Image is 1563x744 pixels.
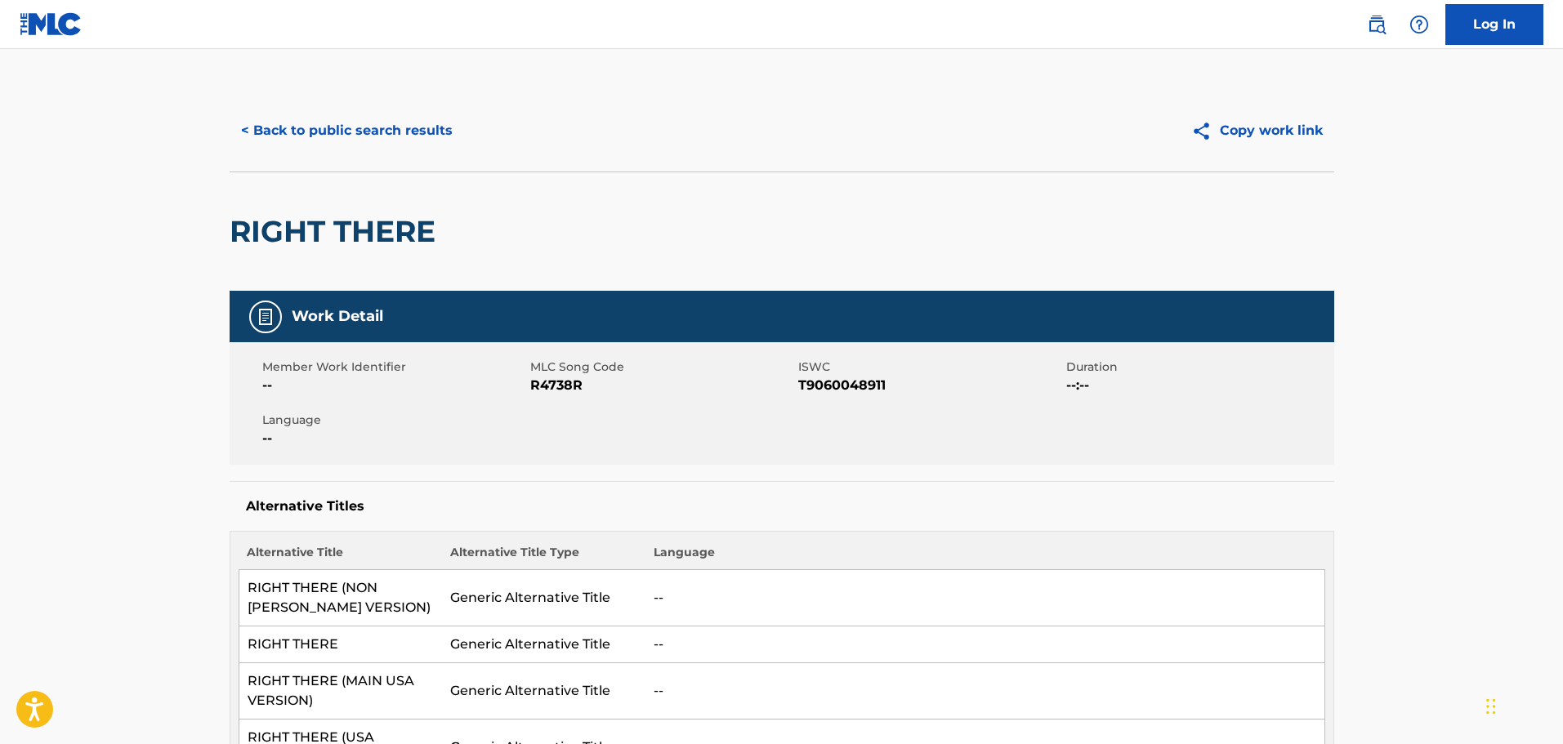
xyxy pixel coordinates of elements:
[246,498,1318,515] h5: Alternative Titles
[262,376,526,395] span: --
[1481,666,1563,744] iframe: Chat Widget
[1445,4,1543,45] a: Log In
[1066,376,1330,395] span: --:--
[442,544,645,570] th: Alternative Title Type
[798,359,1062,376] span: ISWC
[1066,359,1330,376] span: Duration
[645,626,1324,663] td: --
[798,376,1062,395] span: T9060048911
[1191,121,1220,141] img: Copy work link
[442,626,645,663] td: Generic Alternative Title
[230,110,464,151] button: < Back to public search results
[262,412,526,429] span: Language
[262,429,526,448] span: --
[1409,15,1429,34] img: help
[1367,15,1387,34] img: search
[239,570,442,626] td: RIGHT THERE (NON [PERSON_NAME] VERSION)
[530,376,794,395] span: R4738R
[292,307,383,326] h5: Work Detail
[530,359,794,376] span: MLC Song Code
[1486,682,1496,731] div: Drag
[256,307,275,327] img: Work Detail
[262,359,526,376] span: Member Work Identifier
[1180,110,1334,151] button: Copy work link
[645,570,1324,626] td: --
[442,663,645,719] td: Generic Alternative Title
[239,663,442,719] td: RIGHT THERE (MAIN USA VERSION)
[20,12,83,36] img: MLC Logo
[645,544,1324,570] th: Language
[230,213,444,250] h2: RIGHT THERE
[1403,8,1436,41] div: Help
[645,663,1324,719] td: --
[1360,8,1393,41] a: Public Search
[442,570,645,626] td: Generic Alternative Title
[239,544,442,570] th: Alternative Title
[239,626,442,663] td: RIGHT THERE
